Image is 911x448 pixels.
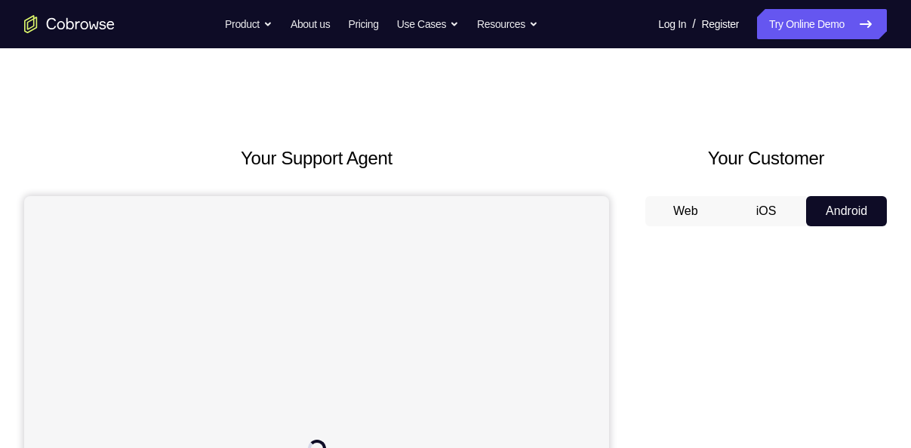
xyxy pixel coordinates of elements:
button: iOS [726,196,807,226]
span: / [692,15,695,33]
h2: Your Customer [645,145,887,172]
a: Try Online Demo [757,9,887,39]
a: Go to the home page [24,15,115,33]
button: Resources [477,9,538,39]
a: Register [702,9,739,39]
a: Pricing [348,9,378,39]
a: About us [291,9,330,39]
button: Web [645,196,726,226]
h2: Your Support Agent [24,145,609,172]
button: Product [225,9,272,39]
button: Use Cases [397,9,459,39]
button: Android [806,196,887,226]
a: Log In [658,9,686,39]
